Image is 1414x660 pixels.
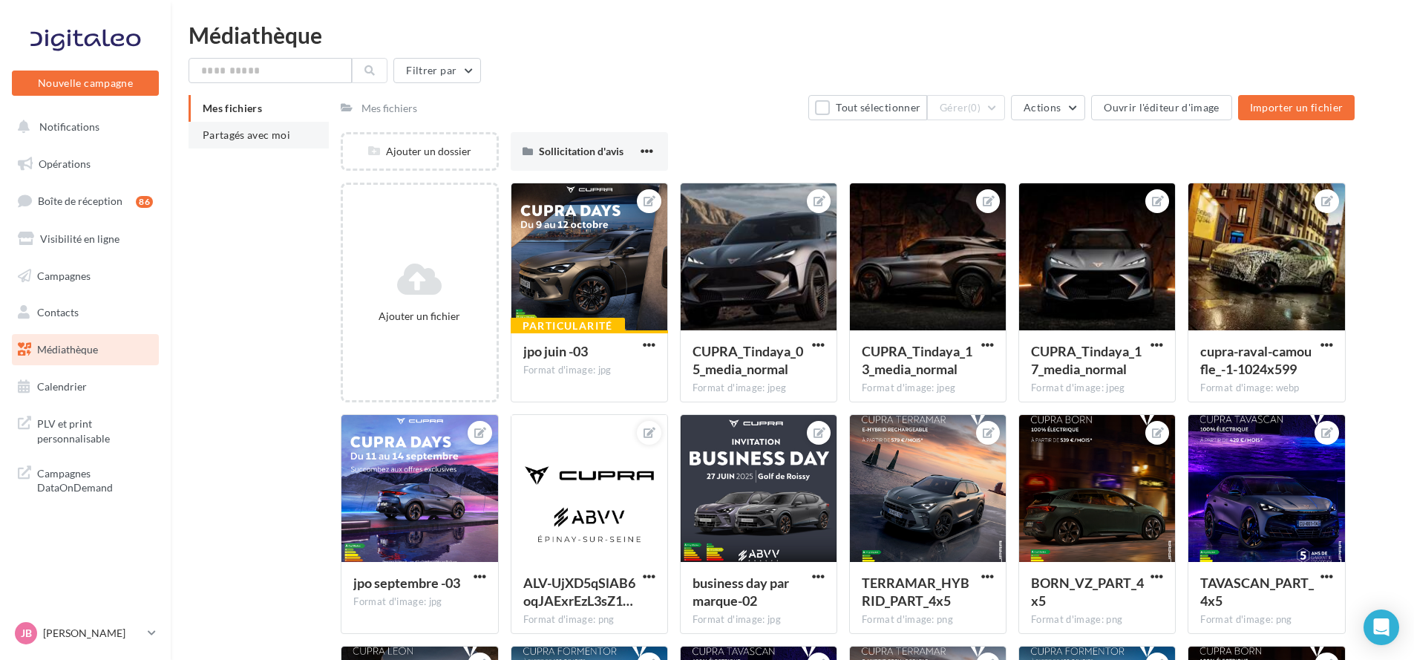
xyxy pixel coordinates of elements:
[1238,95,1355,120] button: Importer un fichier
[1200,575,1314,609] span: TAVASCAN_PART_4x5
[523,613,655,627] div: Format d'image: png
[1031,613,1163,627] div: Format d'image: png
[39,120,99,133] span: Notifications
[1031,575,1144,609] span: BORN_VZ_PART_4x5
[1031,343,1142,377] span: CUPRA_Tindaya_17_media_normal
[349,309,490,324] div: Ajouter un fichier
[9,185,162,217] a: Boîte de réception86
[39,157,91,170] span: Opérations
[9,408,162,451] a: PLV et print personnalisable
[9,148,162,180] a: Opérations
[37,269,91,281] span: Campagnes
[37,463,153,495] span: Campagnes DataOnDemand
[9,371,162,402] a: Calendrier
[523,364,655,377] div: Format d'image: jpg
[203,102,262,114] span: Mes fichiers
[136,196,153,208] div: 86
[37,414,153,445] span: PLV et print personnalisable
[862,343,972,377] span: CUPRA_Tindaya_13_media_normal
[1091,95,1231,120] button: Ouvrir l'éditeur d'image
[9,334,162,365] a: Médiathèque
[1364,610,1399,645] div: Open Intercom Messenger
[1200,613,1332,627] div: Format d'image: png
[1250,101,1343,114] span: Importer un fichier
[37,343,98,356] span: Médiathèque
[9,297,162,328] a: Contacts
[353,595,485,609] div: Format d'image: jpg
[808,95,927,120] button: Tout sélectionner
[523,343,588,359] span: jpo juin -03
[12,71,159,96] button: Nouvelle campagne
[353,575,460,591] span: jpo septembre -03
[189,24,1396,46] div: Médiathèque
[21,626,32,641] span: JB
[1031,382,1163,395] div: Format d'image: jpeg
[37,306,79,318] span: Contacts
[9,457,162,501] a: Campagnes DataOnDemand
[539,145,623,157] span: Sollicitation d'avis
[1011,95,1085,120] button: Actions
[9,111,156,143] button: Notifications
[40,232,120,245] span: Visibilité en ligne
[693,613,825,627] div: Format d'image: jpg
[862,575,969,609] span: TERRAMAR_HYBRID_PART_4x5
[393,58,481,83] button: Filtrer par
[511,318,625,334] div: Particularité
[862,382,994,395] div: Format d'image: jpeg
[523,575,635,609] span: ALV-UjXD5qSlAB6oqJAExrEzL3sZ1sYxlGh7L8Bk9FvY3EbXQakKm2in
[693,575,789,609] span: business day par marque-02
[43,626,142,641] p: [PERSON_NAME]
[1200,343,1312,377] span: cupra-raval-camoufle_-1-1024x599
[927,95,1005,120] button: Gérer(0)
[9,223,162,255] a: Visibilité en ligne
[37,380,87,393] span: Calendrier
[9,261,162,292] a: Campagnes
[693,382,825,395] div: Format d'image: jpeg
[343,144,496,159] div: Ajouter un dossier
[12,619,159,647] a: JB [PERSON_NAME]
[38,195,122,207] span: Boîte de réception
[203,128,290,141] span: Partagés avec moi
[1200,382,1332,395] div: Format d'image: webp
[1024,101,1061,114] span: Actions
[361,101,417,116] div: Mes fichiers
[862,613,994,627] div: Format d'image: png
[968,102,981,114] span: (0)
[693,343,803,377] span: CUPRA_Tindaya_05_media_normal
